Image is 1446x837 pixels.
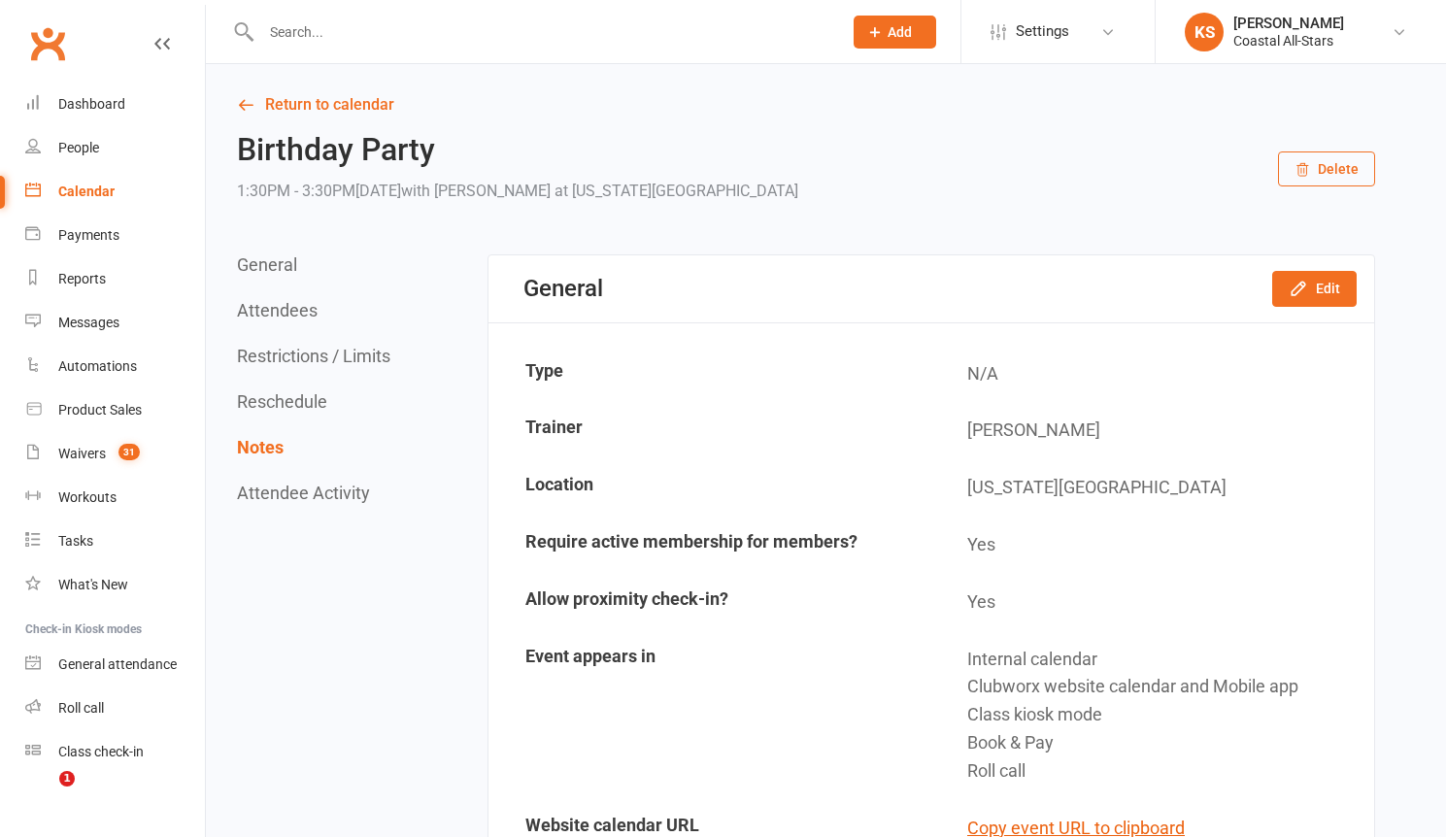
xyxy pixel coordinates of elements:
[237,254,297,275] button: General
[967,673,1359,701] div: Clubworx website calendar and Mobile app
[237,133,798,167] h2: Birthday Party
[25,301,205,345] a: Messages
[490,403,930,458] td: Trainer
[1272,271,1357,306] button: Edit
[58,533,93,549] div: Tasks
[25,730,205,774] a: Class kiosk mode
[237,391,327,412] button: Reschedule
[523,275,603,302] div: General
[118,444,140,460] span: 31
[58,271,106,286] div: Reports
[490,575,930,630] td: Allow proximity check-in?
[237,178,798,205] div: 1:30PM - 3:30PM[DATE]
[58,402,142,418] div: Product Sales
[25,388,205,432] a: Product Sales
[967,646,1359,674] div: Internal calendar
[490,460,930,516] td: Location
[932,403,1372,458] td: [PERSON_NAME]
[932,575,1372,630] td: Yes
[58,140,99,155] div: People
[58,358,137,374] div: Automations
[237,437,284,457] button: Notes
[58,700,104,716] div: Roll call
[967,757,1359,786] div: Roll call
[25,563,205,607] a: What's New
[888,24,912,40] span: Add
[58,489,117,505] div: Workouts
[490,347,930,402] td: Type
[58,446,106,461] div: Waivers
[490,518,930,573] td: Require active membership for members?
[25,686,205,730] a: Roll call
[932,518,1372,573] td: Yes
[23,19,72,68] a: Clubworx
[1016,10,1069,53] span: Settings
[25,257,205,301] a: Reports
[1278,151,1375,186] button: Delete
[25,83,205,126] a: Dashboard
[25,214,205,257] a: Payments
[19,771,66,818] iframe: Intercom live chat
[237,91,1375,118] a: Return to calendar
[237,300,318,320] button: Attendees
[25,476,205,519] a: Workouts
[1233,32,1344,50] div: Coastal All-Stars
[58,744,144,759] div: Class check-in
[25,170,205,214] a: Calendar
[555,182,798,200] span: at [US_STATE][GEOGRAPHIC_DATA]
[59,771,75,787] span: 1
[255,18,828,46] input: Search...
[1233,15,1344,32] div: [PERSON_NAME]
[25,643,205,686] a: General attendance kiosk mode
[1185,13,1224,51] div: KS
[237,346,390,366] button: Restrictions / Limits
[58,184,115,199] div: Calendar
[25,126,205,170] a: People
[932,460,1372,516] td: [US_STATE][GEOGRAPHIC_DATA]
[58,656,177,672] div: General attendance
[58,227,119,243] div: Payments
[25,519,205,563] a: Tasks
[25,432,205,476] a: Waivers 31
[854,16,936,49] button: Add
[58,96,125,112] div: Dashboard
[25,345,205,388] a: Automations
[967,701,1359,729] div: Class kiosk mode
[967,729,1359,757] div: Book & Pay
[58,577,128,592] div: What's New
[490,632,930,799] td: Event appears in
[58,315,119,330] div: Messages
[401,182,551,200] span: with [PERSON_NAME]
[237,483,370,503] button: Attendee Activity
[932,347,1372,402] td: N/A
